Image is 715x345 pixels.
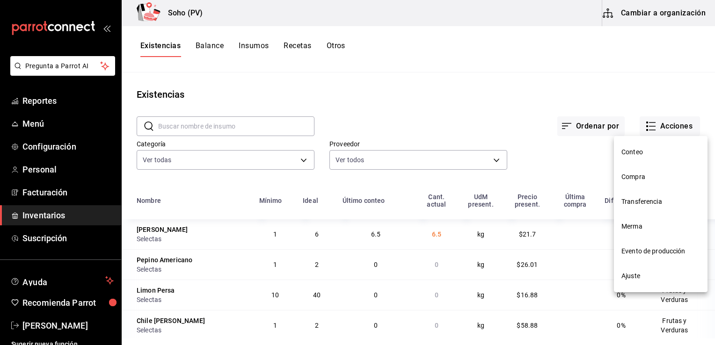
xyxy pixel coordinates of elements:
[621,172,700,182] span: Compra
[621,147,700,157] span: Conteo
[621,222,700,231] span: Merma
[621,271,700,281] span: Ajuste
[621,246,700,256] span: Evento de producción
[621,197,700,207] span: Transferencia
